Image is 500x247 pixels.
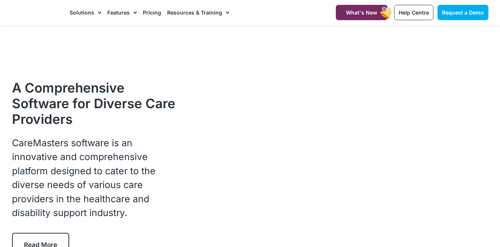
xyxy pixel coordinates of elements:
[399,9,429,16] span: Help Centre
[12,136,177,220] p: CareMasters software is an innovative and comprehensive platform designed to cater to the diverse...
[438,5,488,20] a: Request a Demo
[12,7,62,18] img: CareMaster Logo
[336,5,387,20] a: What's New
[394,5,433,20] a: Help Centre
[12,80,177,127] h1: A Comprehensive Software for Diverse Care Providers
[442,9,484,16] span: Request a Demo
[346,9,377,16] span: What's New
